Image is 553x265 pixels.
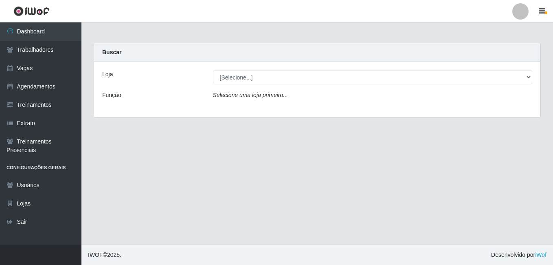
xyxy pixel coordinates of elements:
[13,6,50,16] img: CoreUI Logo
[491,251,546,259] span: Desenvolvido por
[88,252,103,258] span: IWOF
[535,252,546,258] a: iWof
[102,91,121,99] label: Função
[213,92,288,98] i: Selecione uma loja primeiro...
[88,251,121,259] span: © 2025 .
[102,49,121,55] strong: Buscar
[102,70,113,79] label: Loja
